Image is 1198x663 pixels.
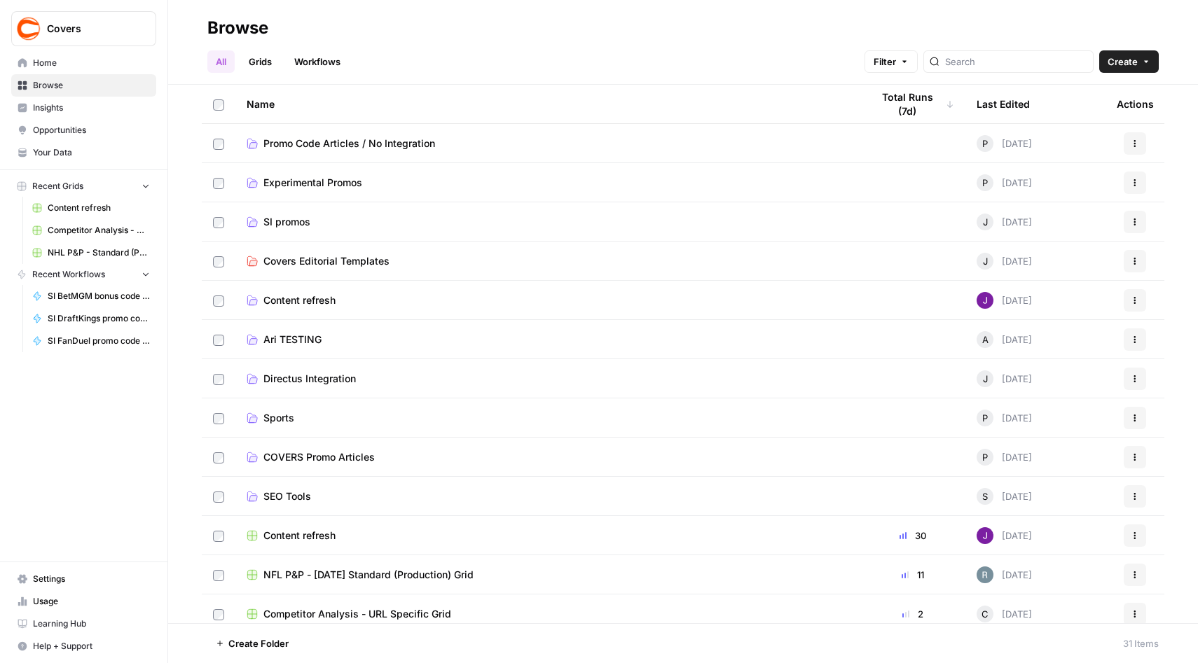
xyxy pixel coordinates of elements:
[207,632,297,655] button: Create Folder
[247,293,849,307] a: Content refresh
[48,335,150,347] span: SI FanDuel promo code articles
[977,527,1032,544] div: [DATE]
[977,410,1032,426] div: [DATE]
[263,254,390,268] span: Covers Editorial Templates
[32,180,83,193] span: Recent Grids
[11,11,156,46] button: Workspace: Covers
[247,489,849,503] a: SEO Tools
[1117,85,1154,123] div: Actions
[247,254,849,268] a: Covers Editorial Templates
[977,606,1032,622] div: [DATE]
[977,135,1032,152] div: [DATE]
[977,566,1032,583] div: [DATE]
[33,617,150,630] span: Learning Hub
[11,613,156,635] a: Learning Hub
[263,215,310,229] span: SI promos
[982,176,988,190] span: P
[26,197,156,219] a: Content refresh
[240,50,280,73] a: Grids
[26,242,156,264] a: NHL P&P - Standard (Production) Grid (1)
[33,102,150,114] span: Insights
[11,568,156,590] a: Settings
[247,411,849,425] a: Sports
[33,79,150,92] span: Browse
[247,607,849,621] a: Competitor Analysis - URL Specific Grid
[286,50,349,73] a: Workflows
[11,97,156,119] a: Insights
[977,253,1032,270] div: [DATE]
[872,85,954,123] div: Total Runs (7d)
[33,124,150,137] span: Opportunities
[945,55,1087,69] input: Search
[865,50,918,73] button: Filter
[263,372,356,386] span: Directus Integration
[263,333,322,347] span: Ari TESTING
[982,333,989,347] span: A
[32,268,105,281] span: Recent Workflows
[247,85,849,123] div: Name
[247,372,849,386] a: Directus Integration
[977,370,1032,387] div: [DATE]
[26,285,156,307] a: SI BetMGM bonus code articles
[982,137,988,151] span: P
[263,489,311,503] span: SEO Tools
[977,449,1032,466] div: [DATE]
[263,411,294,425] span: Sports
[247,333,849,347] a: Ari TESTING
[977,214,1032,230] div: [DATE]
[263,293,336,307] span: Content refresh
[11,74,156,97] a: Browse
[263,568,474,582] span: NFL P&P - [DATE] Standard (Production) Grid
[983,254,988,268] span: J
[33,573,150,585] span: Settings
[11,176,156,197] button: Recent Grids
[33,640,150,652] span: Help + Support
[982,489,988,503] span: S
[26,219,156,242] a: Competitor Analysis - URL Specific Grid
[977,527,993,544] img: nj1ssy6o3lyd6ijko0eoja4aphzn
[977,292,1032,309] div: [DATE]
[11,264,156,285] button: Recent Workflows
[263,176,362,190] span: Experimental Promos
[207,50,235,73] a: All
[48,224,150,237] span: Competitor Analysis - URL Specific Grid
[872,568,954,582] div: 11
[11,119,156,141] a: Opportunities
[263,529,336,543] span: Content refresh
[247,176,849,190] a: Experimental Promos
[247,137,849,151] a: Promo Code Articles / No Integration
[983,372,988,386] span: J
[48,202,150,214] span: Content refresh
[207,17,268,39] div: Browse
[872,529,954,543] div: 30
[977,331,1032,348] div: [DATE]
[33,57,150,69] span: Home
[977,566,993,583] img: ehih9fj019oc8kon570xqled1mec
[1108,55,1138,69] span: Create
[11,52,156,74] a: Home
[982,411,988,425] span: P
[48,290,150,302] span: SI BetMGM bonus code articles
[977,292,993,309] img: nj1ssy6o3lyd6ijko0eoja4aphzn
[263,607,451,621] span: Competitor Analysis - URL Specific Grid
[26,307,156,330] a: SI DraftKings promo code articles
[11,141,156,164] a: Your Data
[33,595,150,608] span: Usage
[48,246,150,259] span: NHL P&P - Standard (Production) Grid (1)
[874,55,896,69] span: Filter
[247,529,849,543] a: Content refresh
[982,450,988,464] span: P
[982,607,989,621] span: C
[1123,636,1159,650] div: 31 Items
[983,215,988,229] span: J
[16,16,41,41] img: Covers Logo
[33,146,150,159] span: Your Data
[247,450,849,464] a: COVERS Promo Articles
[977,174,1032,191] div: [DATE]
[247,215,849,229] a: SI promos
[872,607,954,621] div: 2
[263,137,435,151] span: Promo Code Articles / No Integration
[26,330,156,352] a: SI FanDuel promo code articles
[263,450,375,464] span: COVERS Promo Articles
[48,312,150,325] span: SI DraftKings promo code articles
